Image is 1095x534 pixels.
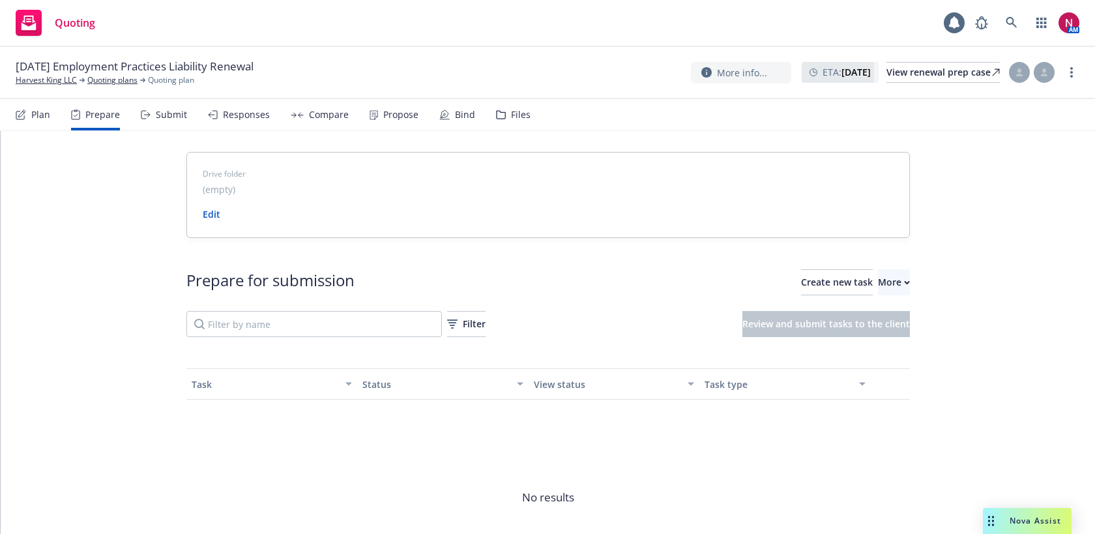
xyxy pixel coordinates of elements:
div: Drag to move [983,508,999,534]
span: Drive folder [203,168,894,180]
span: Quoting plan [148,74,194,86]
div: Task type [705,378,851,391]
div: Task [192,378,338,391]
div: Files [511,110,531,120]
div: Status [362,378,509,391]
a: Edit [203,208,220,220]
span: (empty) [203,183,235,196]
div: Prepare [85,110,120,120]
div: Prepare for submission [186,269,355,295]
button: Status [357,368,529,400]
button: Nova Assist [983,508,1072,534]
div: Plan [31,110,50,120]
img: photo [1058,12,1079,33]
div: Propose [383,110,418,120]
a: Search [999,10,1025,36]
div: View status [534,378,680,391]
div: Submit [156,110,187,120]
button: More info... [691,62,791,83]
a: Harvest King LLC [16,74,77,86]
span: Quoting [55,18,95,28]
div: Bind [455,110,475,120]
span: [DATE] Employment Practices Liability Renewal [16,59,254,74]
span: More info... [717,66,767,80]
span: Create new task [801,276,873,288]
div: More [878,270,910,295]
div: Compare [309,110,349,120]
button: Task type [699,368,871,400]
button: Create new task [801,269,873,295]
a: more [1064,65,1079,80]
div: View renewal prep case [886,63,1000,82]
a: Report a Bug [969,10,995,36]
button: View status [529,368,700,400]
input: Filter by name [186,311,442,337]
strong: [DATE] [841,66,871,78]
a: Quoting plans [87,74,138,86]
span: Review and submit tasks to the client [742,318,910,330]
div: Responses [223,110,270,120]
a: Quoting [10,5,100,41]
div: Filter [447,312,486,336]
a: Switch app [1029,10,1055,36]
button: More [878,269,910,295]
button: Filter [447,311,486,337]
span: ETA : [823,65,871,79]
button: Review and submit tasks to the client [742,311,910,337]
a: View renewal prep case [886,62,1000,83]
span: Nova Assist [1010,515,1061,526]
button: Task [186,368,358,400]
